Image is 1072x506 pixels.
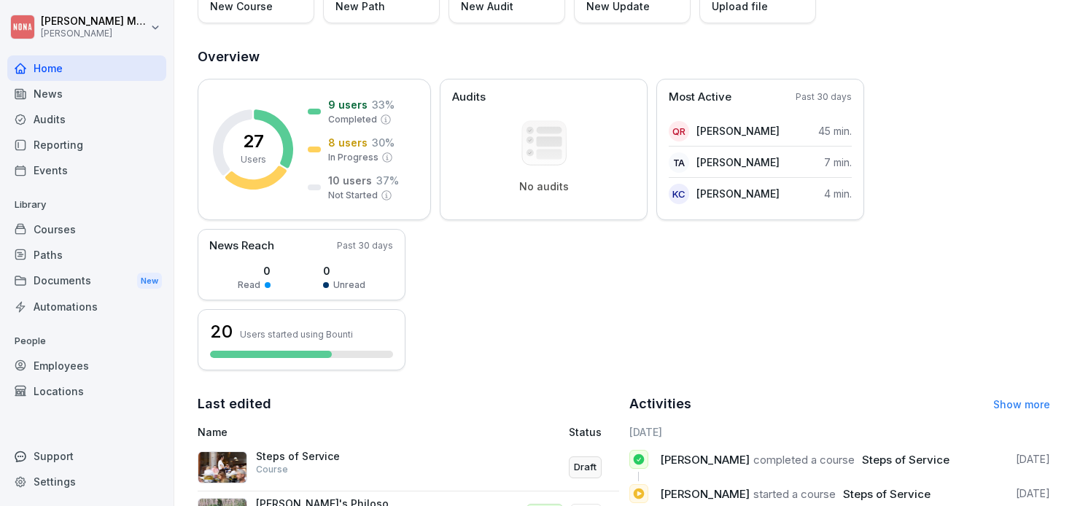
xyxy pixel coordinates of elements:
[660,453,750,467] span: [PERSON_NAME]
[753,453,855,467] span: completed a course
[7,242,166,268] a: Paths
[669,121,689,141] div: QR
[7,268,166,295] a: DocumentsNew
[243,133,264,150] p: 27
[629,424,1051,440] h6: [DATE]
[452,89,486,106] p: Audits
[1016,452,1050,467] p: [DATE]
[7,443,166,469] div: Support
[256,463,288,476] p: Course
[7,81,166,106] a: News
[323,263,365,279] p: 0
[41,15,147,28] p: [PERSON_NAME] Moke
[7,132,166,157] a: Reporting
[7,193,166,217] p: Library
[7,157,166,183] a: Events
[240,329,353,340] p: Users started using Bounti
[328,97,368,112] p: 9 users
[328,113,377,126] p: Completed
[824,155,852,170] p: 7 min.
[337,239,393,252] p: Past 30 days
[7,268,166,295] div: Documents
[328,173,372,188] p: 10 users
[328,135,368,150] p: 8 users
[629,394,691,414] h2: Activities
[818,123,852,139] p: 45 min.
[7,330,166,353] p: People
[993,398,1050,410] a: Show more
[256,450,402,463] p: Steps of Service
[372,135,395,150] p: 30 %
[862,453,949,467] span: Steps of Service
[660,487,750,501] span: [PERSON_NAME]
[7,378,166,404] a: Locations
[241,153,266,166] p: Users
[669,152,689,173] div: TA
[41,28,147,39] p: [PERSON_NAME]
[198,47,1050,67] h2: Overview
[198,451,247,483] img: vd9hf8v6tixg1rgmgu18qv0n.png
[137,273,162,289] div: New
[7,294,166,319] a: Automations
[238,263,271,279] p: 0
[574,460,597,475] p: Draft
[1016,486,1050,501] p: [DATE]
[796,90,852,104] p: Past 30 days
[753,487,836,501] span: started a course
[7,469,166,494] a: Settings
[328,189,378,202] p: Not Started
[843,487,931,501] span: Steps of Service
[328,151,378,164] p: In Progress
[696,123,780,139] p: [PERSON_NAME]
[669,89,731,106] p: Most Active
[210,319,233,344] h3: 20
[696,155,780,170] p: [PERSON_NAME]
[198,394,619,414] h2: Last edited
[333,279,365,292] p: Unread
[669,184,689,204] div: KC
[7,353,166,378] a: Employees
[198,424,455,440] p: Name
[198,444,619,491] a: Steps of ServiceCourseDraft
[238,279,260,292] p: Read
[696,186,780,201] p: [PERSON_NAME]
[7,106,166,132] a: Audits
[7,217,166,242] a: Courses
[824,186,852,201] p: 4 min.
[7,55,166,81] a: Home
[209,238,274,254] p: News Reach
[376,173,399,188] p: 37 %
[569,424,602,440] p: Status
[372,97,395,112] p: 33 %
[519,180,569,193] p: No audits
